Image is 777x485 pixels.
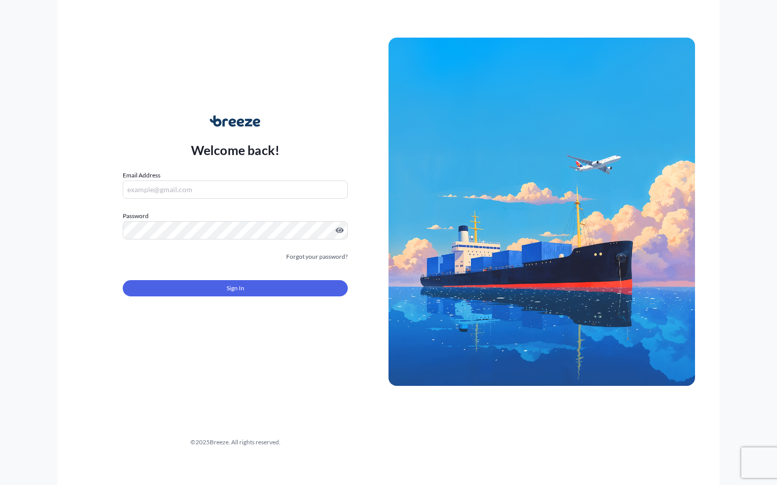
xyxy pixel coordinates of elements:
[123,170,160,180] label: Email Address
[82,437,388,447] div: © 2025 Breeze. All rights reserved.
[227,283,244,293] span: Sign In
[123,280,348,296] button: Sign In
[388,38,695,385] img: Ship illustration
[123,211,348,221] label: Password
[286,252,348,262] a: Forgot your password?
[191,142,280,158] p: Welcome back!
[336,226,344,234] button: Show password
[123,180,348,199] input: example@gmail.com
